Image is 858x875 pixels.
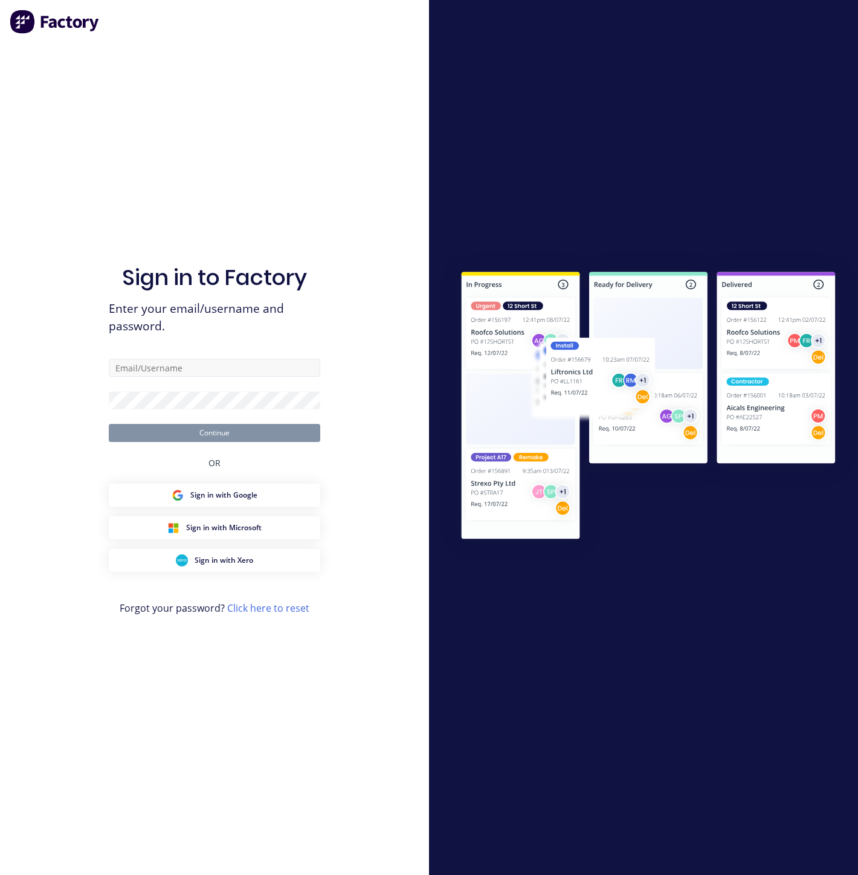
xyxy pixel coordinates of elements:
[122,264,307,290] h1: Sign in to Factory
[120,601,309,615] span: Forgot your password?
[208,442,221,484] div: OR
[167,522,179,534] img: Microsoft Sign in
[109,516,320,539] button: Microsoft Sign inSign in with Microsoft
[195,555,254,566] span: Sign in with Xero
[10,10,100,34] img: Factory
[109,549,320,572] button: Xero Sign inSign in with Xero
[191,490,258,501] span: Sign in with Google
[439,251,858,564] img: Sign in
[227,601,309,615] a: Click here to reset
[109,359,320,377] input: Email/Username
[187,522,262,533] span: Sign in with Microsoft
[172,489,184,501] img: Google Sign in
[109,424,320,442] button: Continue
[109,300,320,335] span: Enter your email/username and password.
[109,484,320,507] button: Google Sign inSign in with Google
[176,554,188,566] img: Xero Sign in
